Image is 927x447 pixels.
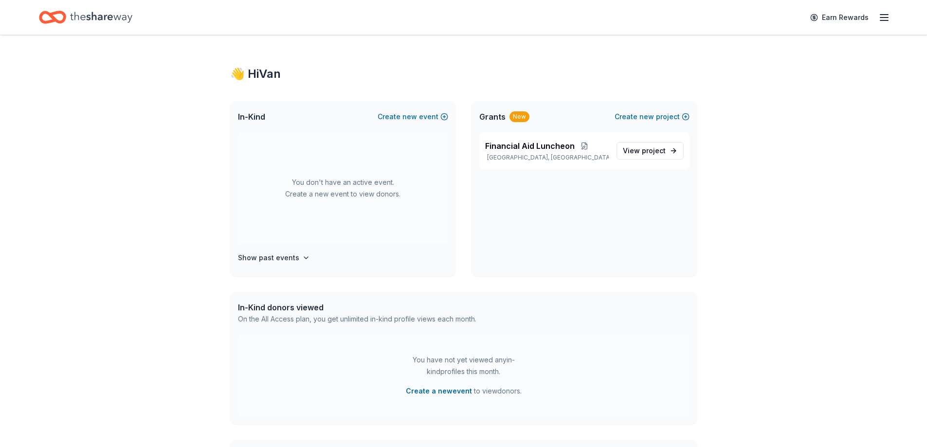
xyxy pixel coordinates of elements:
span: to view donors . [406,385,522,397]
div: New [509,111,529,122]
h4: Show past events [238,252,299,264]
button: Createnewproject [615,111,690,123]
span: In-Kind [238,111,265,123]
div: You don't have an active event. Create a new event to view donors. [238,132,448,244]
div: On the All Access plan, you get unlimited in-kind profile views each month. [238,313,476,325]
div: In-Kind donors viewed [238,302,476,313]
span: Grants [479,111,506,123]
button: Createnewevent [378,111,448,123]
span: new [402,111,417,123]
div: 👋 Hi Van [230,66,697,82]
span: Financial Aid Luncheon [485,140,575,152]
span: View [623,145,666,157]
button: Create a newevent [406,385,472,397]
div: You have not yet viewed any in-kind profiles this month. [403,354,525,377]
span: project [642,146,666,155]
a: Earn Rewards [804,9,874,26]
p: [GEOGRAPHIC_DATA], [GEOGRAPHIC_DATA] [485,154,609,161]
a: Home [39,6,132,29]
span: new [639,111,654,123]
button: Show past events [238,252,310,264]
a: View project [617,142,684,160]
